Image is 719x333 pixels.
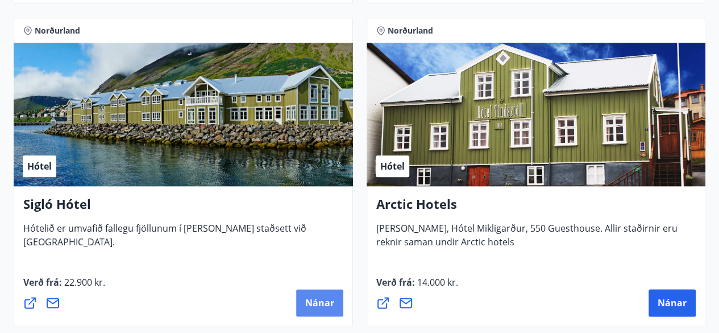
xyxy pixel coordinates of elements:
h4: Sigló Hótel [23,195,343,221]
h4: Arctic Hotels [376,195,696,221]
span: Norðurland [35,25,80,36]
span: 22.900 kr. [62,276,105,289]
button: Nánar [649,289,696,316]
span: Hótel [27,160,52,172]
span: Nánar [305,297,334,309]
span: Nánar [658,297,687,309]
span: 14.000 kr. [415,276,458,289]
span: Hótel [380,160,405,172]
span: Verð frá : [376,276,458,298]
button: Nánar [296,289,343,316]
span: Hótelið er umvafið fallegu fjöllunum í [PERSON_NAME] staðsett við [GEOGRAPHIC_DATA]. [23,222,306,257]
span: [PERSON_NAME], Hótel Mikligarður, 550 Guesthouse. Allir staðirnir eru reknir saman undir Arctic h... [376,222,678,257]
span: Norðurland [388,25,433,36]
span: Verð frá : [23,276,105,298]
